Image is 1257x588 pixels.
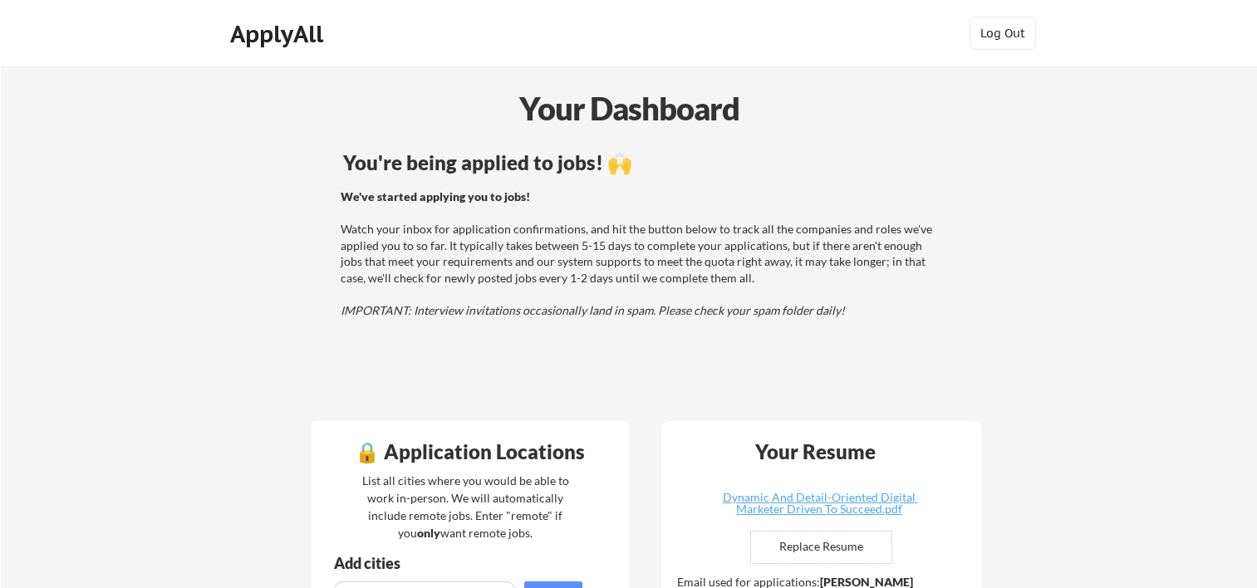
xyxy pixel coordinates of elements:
div: You're being applied to jobs! 🙌 [343,153,942,173]
div: 🔒 Application Locations [316,442,625,462]
div: Dynamic And Detail-Oriented Digital Marketer Driven To Succeed.pdf [720,492,918,515]
em: IMPORTANT: Interview invitations occasionally land in spam. Please check your spam folder daily! [341,303,845,317]
strong: We've started applying you to jobs! [341,189,530,203]
div: Add cities [334,556,587,571]
div: Watch your inbox for application confirmations, and hit the button below to track all the compani... [341,189,940,319]
div: Your Dashboard [2,85,1257,132]
button: Log Out [970,17,1036,50]
div: ApplyAll [230,20,328,48]
div: List all cities where you would be able to work in-person. We will automatically include remote j... [351,472,580,541]
a: Dynamic And Detail-Oriented Digital Marketer Driven To Succeed.pdf [720,492,918,517]
div: Your Resume [734,442,898,462]
strong: only [417,526,440,540]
